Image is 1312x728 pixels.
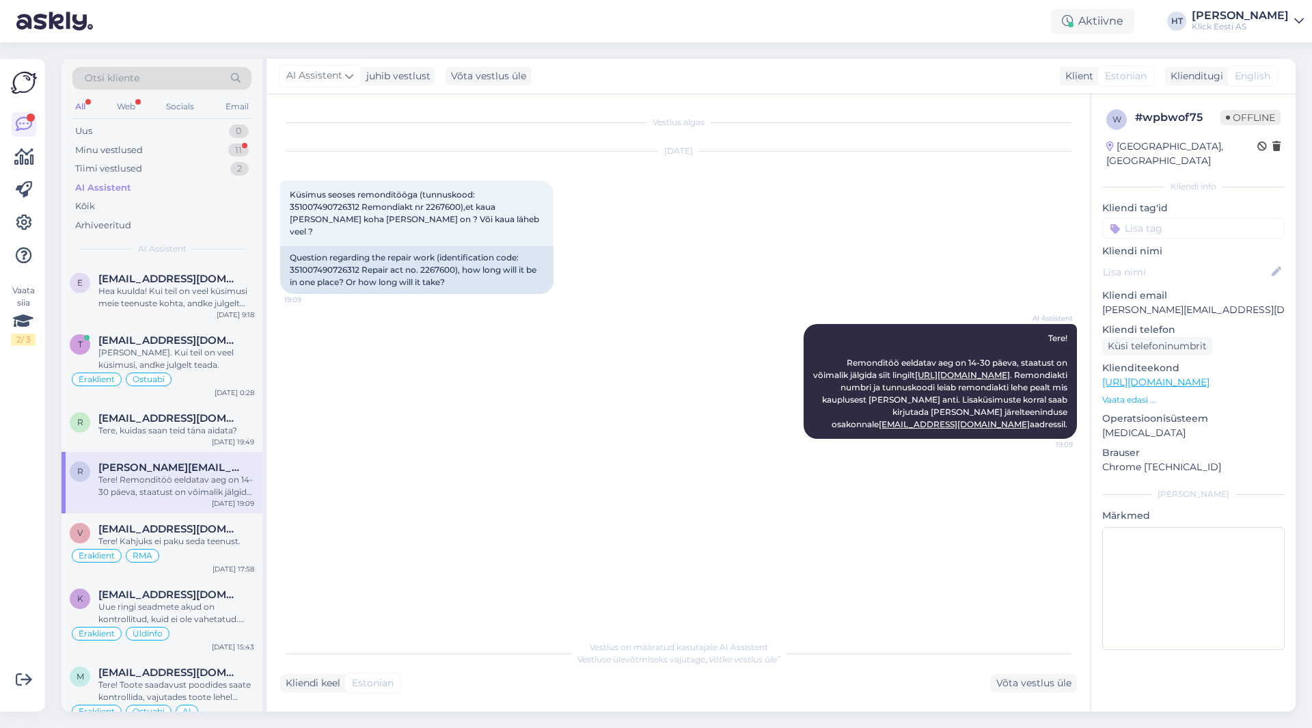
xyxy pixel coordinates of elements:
[1167,12,1186,31] div: HT
[280,116,1077,129] div: Vestlus algas
[98,679,254,703] div: Tere! Toote saadavust poodides saate kontrollida, vajutades toote lehel "Saadavus poodides" nupul...
[212,642,254,652] div: [DATE] 15:43
[79,630,115,638] span: Eraklient
[1106,139,1257,168] div: [GEOGRAPHIC_DATA], [GEOGRAPHIC_DATA]
[77,417,83,427] span: r
[361,69,430,83] div: juhib vestlust
[79,552,115,560] span: Eraklient
[229,124,249,138] div: 0
[1102,337,1212,355] div: Küsi telefoninumbrit
[991,674,1077,692] div: Võta vestlus üle
[1102,218,1285,239] input: Lisa tag
[1102,376,1209,388] a: [URL][DOMAIN_NAME]
[77,278,83,288] span: e
[11,70,37,96] img: Askly Logo
[352,676,394,690] span: Estonian
[98,474,254,498] div: Tere! Remonditöö eeldatav aeg on 14-30 päeva, staatust on võimalik jälgida siit lingilt [URL][DOM...
[284,295,336,305] span: 19:09
[72,98,88,116] div: All
[1192,10,1304,32] a: [PERSON_NAME]Klick Eesti AS
[212,498,254,509] div: [DATE] 19:09
[79,375,115,383] span: Eraklient
[577,654,780,664] span: Vestluse ülevõtmiseks vajutage
[280,676,340,690] div: Kliendi keel
[1192,10,1289,21] div: [PERSON_NAME]
[75,181,131,195] div: AI Assistent
[1103,265,1269,280] input: Lisa nimi
[1102,488,1285,500] div: [PERSON_NAME]
[85,71,139,85] span: Otsi kliente
[1192,21,1289,32] div: Klick Eesti AS
[1102,460,1285,474] p: Chrome [TECHNICAL_ID]
[915,370,1010,380] a: [URL][DOMAIN_NAME]
[290,189,541,237] span: Küsimus seoses remonditööga (tunnuskood: 351007490726312 Remondiakt nr 2267600),et kaua [PERSON_N...
[182,707,191,716] span: AI
[11,334,36,346] div: 2 / 3
[98,535,254,548] div: Tere! Kahjuks ei paku seda teenust.
[98,461,241,474] span: roland.lind3@gmail.com
[75,200,95,213] div: Kõik
[1102,394,1285,406] p: Vaata edasi ...
[446,67,532,85] div: Võta vestlus üle
[1051,9,1134,33] div: Aktiivne
[1102,201,1285,215] p: Kliendi tag'id
[114,98,138,116] div: Web
[217,310,254,320] div: [DATE] 9:18
[590,642,768,652] span: Vestlus on määratud kasutajale AI Assistent
[77,671,84,682] span: m
[1102,303,1285,317] p: [PERSON_NAME][EMAIL_ADDRESS][DOMAIN_NAME]
[98,589,241,601] span: karmentihane119@gmail.com
[705,654,780,664] i: „Võtke vestlus üle”
[1102,509,1285,523] p: Märkmed
[1102,361,1285,375] p: Klienditeekond
[1022,440,1073,450] span: 19:09
[75,144,143,157] div: Minu vestlused
[228,144,249,157] div: 11
[1102,288,1285,303] p: Kliendi email
[1112,114,1121,124] span: w
[215,388,254,398] div: [DATE] 0:28
[1102,180,1285,193] div: Kliendi info
[75,124,92,138] div: Uus
[1235,69,1270,83] span: English
[1060,69,1093,83] div: Klient
[1102,412,1285,426] p: Operatsioonisüsteem
[1135,109,1220,126] div: # wpbwof75
[223,98,251,116] div: Email
[98,334,241,347] span: tiiu.jyrmann@gmail.com
[286,68,342,83] span: AI Assistent
[98,285,254,310] div: Hea kuulda! Kui teil on veel küsimusi meie teenuste kohta, andke julgelt teada.
[212,437,254,447] div: [DATE] 19:49
[77,593,83,604] span: k
[77,466,83,476] span: r
[98,347,254,371] div: [PERSON_NAME]. Kui teil on veel küsimusi, andke julgelt teada.
[98,666,241,679] span: miavesik28@gmail.com
[133,552,152,560] span: RMA
[79,707,115,716] span: Eraklient
[879,419,1030,429] a: [EMAIL_ADDRESS][DOMAIN_NAME]
[133,630,163,638] span: Üldinfo
[98,424,254,437] div: Tere, kuidas saan teid täna aidata?
[77,528,83,538] span: v
[78,339,83,349] span: t
[98,601,254,625] div: Uue ringi seadmete akud on kontrollitud, kuid ei ole vahetatud. Täpsemat infot kindla seadme aku ...
[1102,244,1285,258] p: Kliendi nimi
[213,564,254,574] div: [DATE] 17:58
[230,162,249,176] div: 2
[138,243,187,255] span: AI Assistent
[1165,69,1223,83] div: Klienditugi
[1105,69,1147,83] span: Estonian
[1220,110,1281,125] span: Offline
[75,162,142,176] div: Tiimi vestlused
[1102,323,1285,337] p: Kliendi telefon
[75,219,131,232] div: Arhiveeritud
[280,246,553,294] div: Question regarding the repair work (identification code: 351007490726312 Repair act no. 2267600),...
[98,412,241,424] span: riin75@mail.ee
[1022,313,1073,323] span: AI Assistent
[133,375,165,383] span: Ostuabi
[280,145,1077,157] div: [DATE]
[98,523,241,535] span: vituajusitt@gmail.com
[133,707,165,716] span: Ostuabi
[11,284,36,346] div: Vaata siia
[163,98,197,116] div: Socials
